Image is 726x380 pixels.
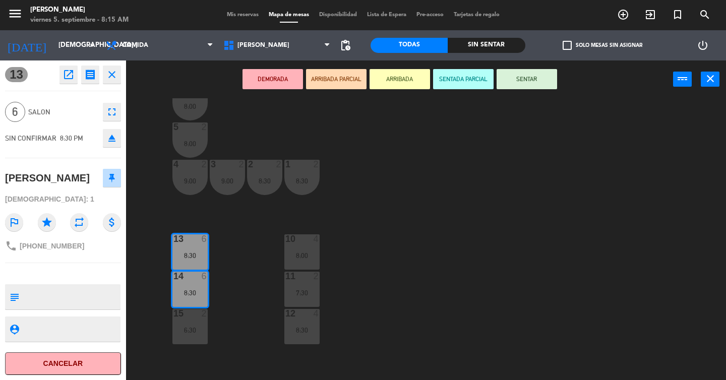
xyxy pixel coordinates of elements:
div: Sin sentar [448,38,525,53]
div: 10 [285,234,286,243]
button: ARRIBADA [370,69,430,89]
div: 2 [314,160,320,169]
span: RESERVAR MESA [610,6,637,23]
i: person_pin [9,324,20,335]
i: fullscreen [106,106,118,118]
span: Disponibilidad [314,12,362,18]
div: 9:00 [210,177,245,184]
button: close [701,72,719,87]
i: close [106,69,118,81]
div: 8:30 [172,252,208,259]
span: [PHONE_NUMBER] [20,242,84,250]
div: 2 [202,160,208,169]
div: 6 [202,272,208,281]
span: Tarjetas de regalo [449,12,505,18]
i: eject [106,132,118,144]
span: 6 [5,102,25,122]
div: 8:30 [284,177,320,184]
button: fullscreen [103,103,121,121]
div: 5 [173,122,174,132]
i: outlined_flag [5,213,23,231]
div: 4 [314,234,320,243]
i: exit_to_app [644,9,656,21]
i: receipt [84,69,96,81]
i: close [704,73,716,85]
div: [PERSON_NAME] [5,170,90,186]
button: SENTADA PARCIAL [433,69,494,89]
div: 11 [285,272,286,281]
div: 1 [285,160,286,169]
div: 2 [314,272,320,281]
div: 2 [202,122,208,132]
span: Mapa de mesas [264,12,314,18]
div: 12 [285,309,286,318]
div: [DEMOGRAPHIC_DATA]: 1 [5,191,121,208]
i: power_input [677,73,689,85]
i: attach_money [103,213,121,231]
span: SIN CONFIRMAR [5,134,56,142]
div: 6:30 [172,327,208,334]
button: menu [8,6,23,25]
button: eject [103,129,121,147]
span: 8:30 PM [60,134,83,142]
div: Todas [371,38,448,53]
div: 7:30 [284,289,320,296]
button: power_input [673,72,692,87]
div: 8:00 [172,103,208,110]
span: Lista de Espera [362,12,411,18]
div: 8:00 [284,252,320,259]
button: SENTAR [497,69,557,89]
i: open_in_new [63,69,75,81]
button: close [103,66,121,84]
div: 9:00 [172,177,208,184]
div: 2 [248,160,249,169]
span: Mis reservas [222,12,264,18]
div: [PERSON_NAME] [30,5,129,15]
span: [PERSON_NAME] [237,42,289,49]
span: SALON [28,106,98,118]
div: 2 [202,309,208,318]
i: search [699,9,711,21]
button: receipt [81,66,99,84]
button: DEMORADA [243,69,303,89]
button: open_in_new [59,66,78,84]
div: 8:30 [172,289,208,296]
div: 2 [239,160,245,169]
span: Comida [123,42,148,49]
span: pending_actions [339,39,351,51]
i: repeat [70,213,88,231]
span: check_box_outline_blank [563,41,572,50]
div: 8:30 [284,327,320,334]
div: viernes 5. septiembre - 8:15 AM [30,15,129,25]
span: BUSCAR [691,6,718,23]
i: add_circle_outline [617,9,629,21]
div: 15 [173,309,174,318]
div: 6 [202,234,208,243]
div: 4 [173,160,174,169]
label: Solo mesas sin asignar [563,41,642,50]
div: 8:30 [247,177,282,184]
i: phone [5,240,17,252]
button: ARRIBADA PARCIAL [306,69,367,89]
span: Reserva especial [664,6,691,23]
div: 13 [173,234,174,243]
i: menu [8,6,23,21]
div: 2 [276,160,282,169]
span: 13 [5,67,28,82]
i: subject [9,291,20,302]
div: 14 [173,272,174,281]
span: Pre-acceso [411,12,449,18]
i: power_settings_new [697,39,709,51]
i: arrow_drop_down [86,39,98,51]
div: 8:00 [172,140,208,147]
span: WALK IN [637,6,664,23]
button: Cancelar [5,352,121,375]
i: star [38,213,56,231]
div: 4 [314,309,320,318]
i: turned_in_not [672,9,684,21]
